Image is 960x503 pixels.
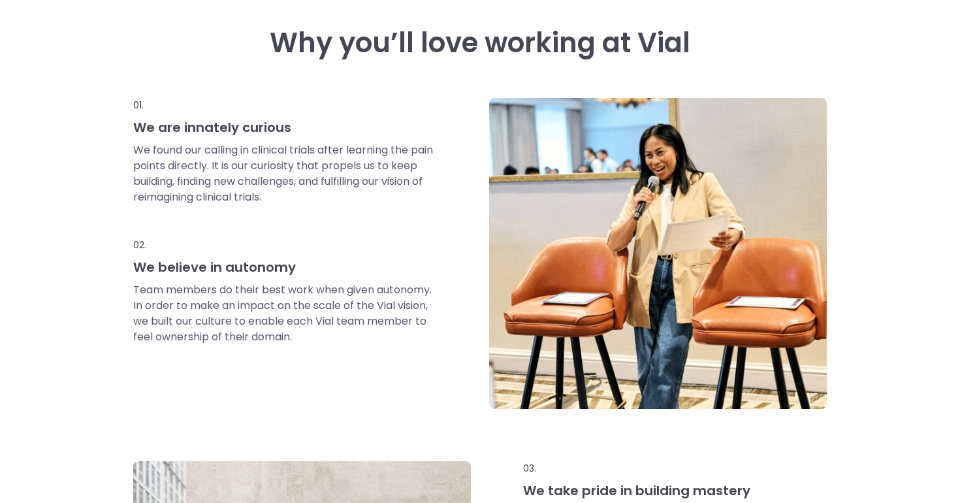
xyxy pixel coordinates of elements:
p: 01. [133,98,435,112]
p: Team members do their best work when given autonomy. In order to make an impact on the scale of t... [133,282,435,345]
h3: We believe in autonomy [133,259,435,276]
h3: We take pride in building mastery [523,482,789,499]
h3: We are innately curious [133,119,435,136]
p: We found our calling in clinical trials after learning the pain points directly. It is our curios... [133,142,435,205]
p: 02. [133,238,435,252]
img: Person presenting holding microphone [489,98,827,409]
p: 03. [523,461,789,476]
h3: Why you’ll love working at Vial [133,27,827,59]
